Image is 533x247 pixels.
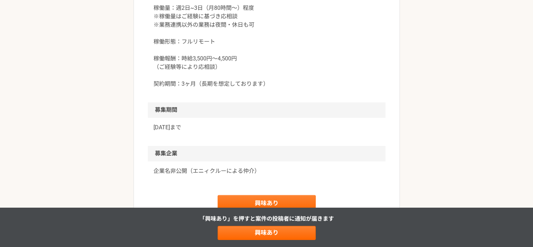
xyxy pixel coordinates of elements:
a: 企業名非公開（エニィクルーによる仲介） [153,167,380,175]
h2: 募集企業 [148,146,385,161]
a: 興味あり [218,195,316,212]
p: [DATE]まで [153,123,380,132]
p: 稼働量：週2日~3日（月80時間〜）程度 ※稼働量はご経験に基づき応相談 ※業務連携以外の業務は夜間・休日も可 稼働形態：フルリモート 稼働報酬：時給3,500円〜4,500円 （ご経験等により... [153,4,380,88]
a: 興味あり [218,226,316,240]
h2: 募集期間 [148,102,385,118]
p: 「興味あり」を押すと 案件の投稿者に通知が届きます [199,215,334,223]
